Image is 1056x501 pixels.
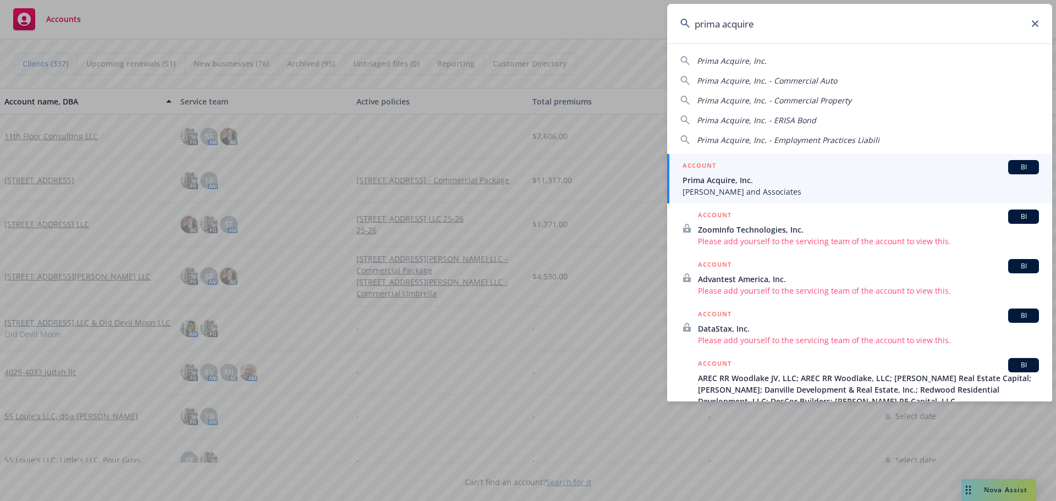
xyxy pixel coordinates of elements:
[683,160,716,173] h5: ACCOUNT
[697,56,767,66] span: Prima Acquire, Inc.
[667,203,1052,253] a: ACCOUNTBIZoomInfo Technologies, Inc.Please add yourself to the servicing team of the account to v...
[698,210,732,223] h5: ACCOUNT
[683,186,1039,197] span: [PERSON_NAME] and Associates
[698,372,1039,407] span: AREC RR Woodlake JV, LLC; AREC RR Woodlake, LLC; [PERSON_NAME] Real Estate Capital; [PERSON_NAME]...
[698,309,732,322] h5: ACCOUNT
[1013,162,1035,172] span: BI
[697,135,879,145] span: Prima Acquire, Inc. - Employment Practices Liabili
[698,273,1039,285] span: Advantest America, Inc.
[1013,261,1035,271] span: BI
[1013,360,1035,370] span: BI
[683,174,1039,186] span: Prima Acquire, Inc.
[697,115,816,125] span: Prima Acquire, Inc. - ERISA Bond
[698,259,732,272] h5: ACCOUNT
[698,334,1039,346] span: Please add yourself to the servicing team of the account to view this.
[697,75,837,86] span: Prima Acquire, Inc. - Commercial Auto
[698,358,732,371] h5: ACCOUNT
[697,95,851,106] span: Prima Acquire, Inc. - Commercial Property
[698,285,1039,296] span: Please add yourself to the servicing team of the account to view this.
[698,323,1039,334] span: DataStax, Inc.
[667,302,1052,352] a: ACCOUNTBIDataStax, Inc.Please add yourself to the servicing team of the account to view this.
[1013,212,1035,222] span: BI
[667,154,1052,203] a: ACCOUNTBIPrima Acquire, Inc.[PERSON_NAME] and Associates
[667,253,1052,302] a: ACCOUNTBIAdvantest America, Inc.Please add yourself to the servicing team of the account to view ...
[698,235,1039,247] span: Please add yourself to the servicing team of the account to view this.
[667,4,1052,43] input: Search...
[698,224,1039,235] span: ZoomInfo Technologies, Inc.
[1013,311,1035,321] span: BI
